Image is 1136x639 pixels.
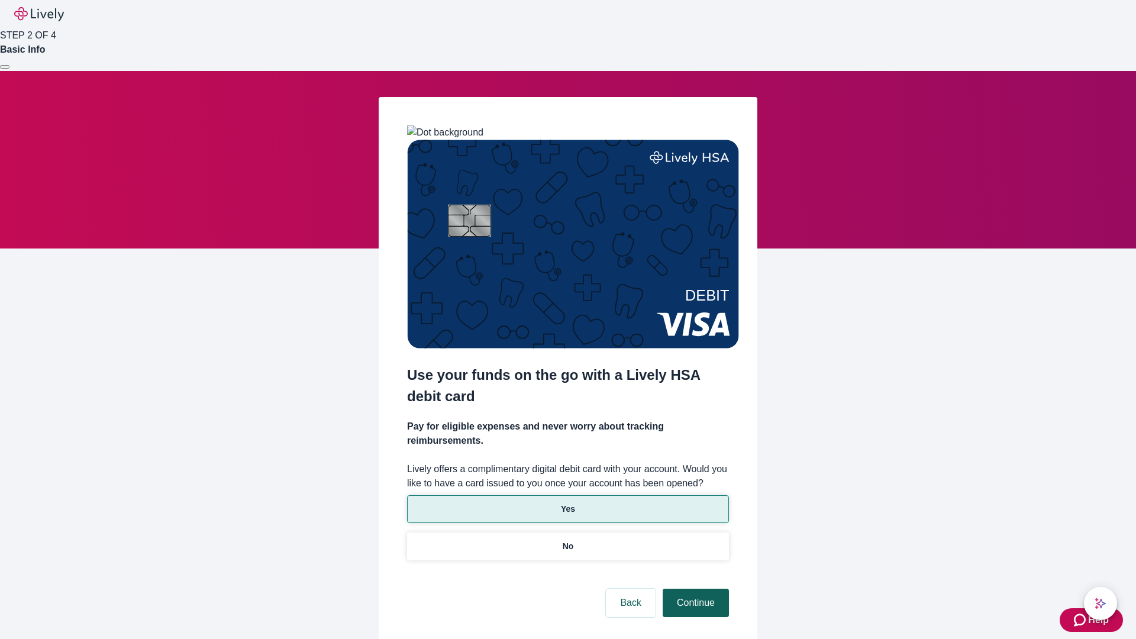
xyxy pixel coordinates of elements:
button: chat [1084,587,1117,620]
svg: Zendesk support icon [1074,613,1088,627]
p: No [563,540,574,553]
button: Back [606,589,656,617]
button: No [407,532,729,560]
img: Lively [14,7,64,21]
button: Zendesk support iconHelp [1060,608,1123,632]
span: Help [1088,613,1109,627]
label: Lively offers a complimentary digital debit card with your account. Would you like to have a card... [407,462,729,490]
img: Dot background [407,125,483,140]
button: Continue [663,589,729,617]
img: Debit card [407,140,739,348]
svg: Lively AI Assistant [1095,598,1106,609]
h4: Pay for eligible expenses and never worry about tracking reimbursements. [407,419,729,448]
h2: Use your funds on the go with a Lively HSA debit card [407,364,729,407]
p: Yes [561,503,575,515]
button: Yes [407,495,729,523]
